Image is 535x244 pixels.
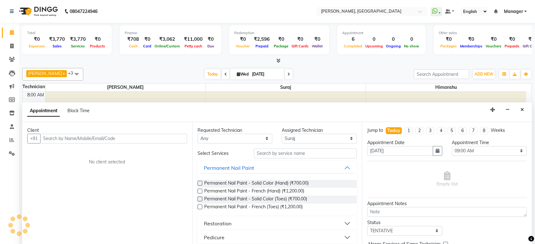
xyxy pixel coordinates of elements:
[206,44,216,48] span: Due
[204,164,254,172] div: Permanent Nail Paint
[125,30,216,36] div: Finance
[272,44,290,48] span: Package
[290,44,310,48] span: Gift Cards
[342,30,421,36] div: Appointment
[127,44,139,48] span: Cash
[503,36,521,43] div: ₹0
[205,69,221,79] span: Today
[204,204,303,211] span: Permanent Nail Paint - French (Toes) (₹1,200.00)
[51,44,63,48] span: Sales
[491,127,505,134] div: Weeks
[367,200,527,207] div: Appointment Notes
[42,159,172,165] div: No client selected
[200,162,355,174] button: Permanent Nail Paint
[234,44,251,48] span: Voucher
[200,218,355,229] button: Restoration
[125,36,142,43] div: ₹708
[384,44,402,48] span: Ongoing
[310,44,324,48] span: Wallet
[272,36,290,43] div: ₹0
[27,30,107,36] div: Total
[193,150,249,157] div: Select Services
[439,44,458,48] span: Packages
[27,127,187,134] div: Client
[290,36,310,43] div: ₹0
[251,36,272,43] div: ₹2,596
[234,30,324,36] div: Redemption
[183,44,204,48] span: Petty cash
[437,171,458,187] span: Empty list
[402,36,421,43] div: 0
[67,108,90,113] span: Block Time
[458,36,484,43] div: ₹0
[40,134,187,143] input: Search by Name/Mobile/Email/Code
[310,36,324,43] div: ₹0
[458,44,484,48] span: Memberships
[367,146,433,156] input: yyyy-mm-dd
[204,196,307,204] span: Permanent Nail Paint - Solid Color (Toes) (₹700.00)
[342,44,364,48] span: Completed
[27,105,60,117] span: Appointment
[469,127,477,134] li: 7
[142,36,153,43] div: ₹0
[27,44,47,48] span: Expenses
[342,36,364,43] div: 6
[206,83,366,91] span: Suraj
[67,36,88,43] div: ₹3,770
[27,134,41,143] button: +91
[473,70,495,79] button: ADD NEW
[69,44,86,48] span: Services
[414,69,469,79] input: Search Appointment
[22,83,45,90] div: Technician
[27,36,47,43] div: ₹0
[47,36,67,43] div: ₹3,770
[364,36,384,43] div: 0
[88,44,107,48] span: Products
[484,36,503,43] div: ₹0
[426,127,434,134] li: 3
[28,71,62,76] span: [PERSON_NAME]
[415,127,424,134] li: 2
[88,36,107,43] div: ₹0
[484,44,503,48] span: Vouchers
[70,3,98,20] b: 08047224946
[503,44,521,48] span: Prepaids
[254,149,357,158] input: Search by service name
[153,44,181,48] span: Online/Custom
[235,72,250,76] span: Wed
[437,127,445,134] li: 4
[181,36,205,43] div: ₹11,000
[282,127,357,134] div: Assigned Technician
[480,127,488,134] li: 8
[367,127,383,134] div: Jump to
[26,92,45,98] div: 8:00 AM
[200,232,355,243] button: Pedicure
[204,220,231,227] div: Restoration
[46,83,205,91] span: [PERSON_NAME]
[364,44,384,48] span: Upcoming
[518,105,527,115] button: Close
[387,127,400,134] div: Today
[205,36,216,43] div: ₹0
[367,219,442,226] div: Status
[452,139,527,146] div: Appointment Time
[204,234,224,241] div: Pedicure
[250,70,282,79] input: 2025-09-03
[204,180,309,188] span: Permanent Nail Paint - Solid Color (Hand) (₹700.00)
[448,127,456,134] li: 5
[458,127,467,134] li: 6
[405,127,413,134] li: 1
[16,3,60,20] img: logo
[367,139,442,146] div: Appointment Date
[366,83,526,91] span: Himanshu
[254,44,270,48] span: Prepaid
[234,36,251,43] div: ₹0
[204,188,304,196] span: Permanent Nail Paint - French (Hand) (₹1,200.00)
[402,44,421,48] span: No show
[198,127,273,134] div: Requested Technician
[142,44,153,48] span: Card
[68,70,78,76] span: +3
[62,71,65,76] a: x
[504,8,523,15] span: Manager
[384,36,402,43] div: 0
